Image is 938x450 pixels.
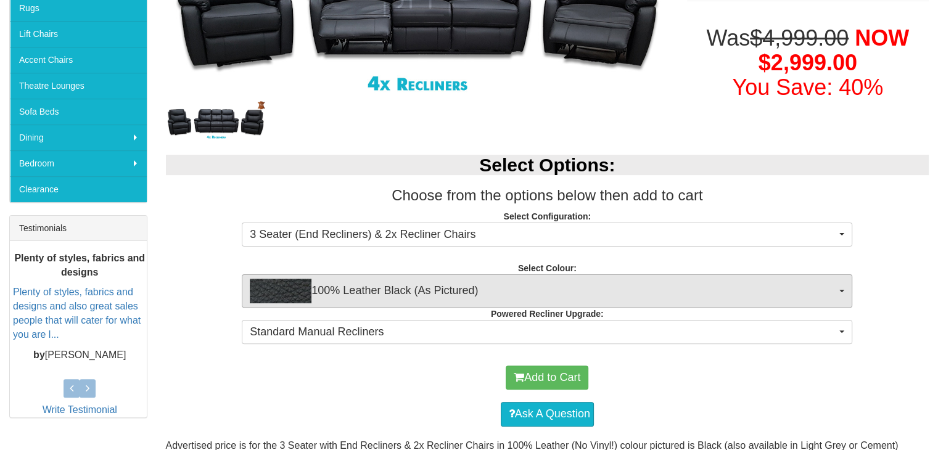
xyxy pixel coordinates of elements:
[759,25,909,75] span: NOW $2,999.00
[250,324,836,340] span: Standard Manual Recliners
[750,25,849,51] del: $4,999.00
[43,404,117,415] a: Write Testimonial
[501,402,594,427] a: Ask A Question
[10,21,147,47] a: Lift Chairs
[242,320,852,345] button: Standard Manual Recliners
[14,253,145,277] b: Plenty of styles, fabrics and designs
[13,348,147,362] p: [PERSON_NAME]
[166,187,929,203] h3: Choose from the options below then add to cart
[250,279,836,303] span: 100% Leather Black (As Pictured)
[491,309,604,319] strong: Powered Recliner Upgrade:
[13,287,141,340] a: Plenty of styles, fabrics and designs and also great sales people that will cater for what you ar...
[242,274,852,308] button: 100% Leather Black (As Pictured)100% Leather Black (As Pictured)
[33,350,45,360] b: by
[242,223,852,247] button: 3 Seater (End Recliners) & 2x Recliner Chairs
[687,26,929,99] h1: Was
[10,125,147,150] a: Dining
[10,216,147,241] div: Testimonials
[10,99,147,125] a: Sofa Beds
[250,227,836,243] span: 3 Seater (End Recliners) & 2x Recliner Chairs
[10,47,147,73] a: Accent Chairs
[506,366,588,390] button: Add to Cart
[503,211,591,221] strong: Select Configuration:
[10,150,147,176] a: Bedroom
[479,155,615,175] b: Select Options:
[10,176,147,202] a: Clearance
[732,75,883,100] font: You Save: 40%
[250,279,311,303] img: 100% Leather Black (As Pictured)
[10,73,147,99] a: Theatre Lounges
[518,263,577,273] strong: Select Colour:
